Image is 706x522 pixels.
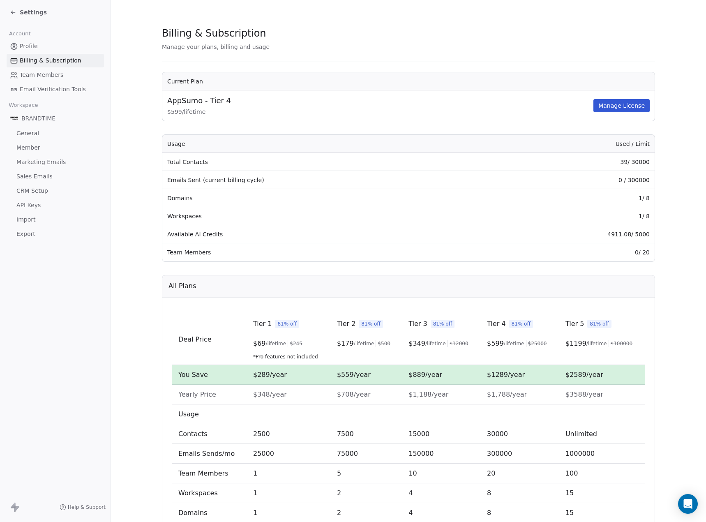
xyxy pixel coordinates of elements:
[7,54,104,67] a: Billing & Subscription
[487,489,491,497] span: 8
[487,339,504,349] span: $ 599
[178,335,212,343] span: Deal Price
[337,469,341,477] span: 5
[60,504,106,510] a: Help & Support
[178,371,208,379] span: You Save
[593,99,650,112] button: Manage License
[493,189,655,207] td: 1 / 8
[408,509,413,517] span: 4
[172,444,247,464] td: Emails Sends/mo
[20,85,86,94] span: Email Verification Tools
[16,187,48,195] span: CRM Setup
[493,243,655,261] td: 0 / 20
[565,319,584,329] span: Tier 5
[16,215,35,224] span: Import
[7,170,104,183] a: Sales Emails
[162,207,493,225] td: Workspaces
[7,68,104,82] a: Team Members
[162,44,270,50] span: Manage your plans, billing and usage
[172,464,247,483] td: Team Members
[565,509,574,517] span: 15
[586,340,607,347] span: /lifetime
[7,213,104,226] a: Import
[20,56,81,65] span: Billing & Subscription
[253,371,287,379] span: $289/year
[253,430,270,438] span: 2500
[253,353,324,360] span: *Pro features not included
[493,225,655,243] td: 4911.08 / 5000
[337,430,354,438] span: 7500
[337,509,341,517] span: 2
[253,339,266,349] span: $ 69
[528,340,547,347] span: $ 25000
[172,483,247,503] td: Workspaces
[565,430,597,438] span: Unlimited
[16,230,35,238] span: Export
[5,28,34,40] span: Account
[487,390,527,398] span: $1,788/year
[509,320,533,328] span: 81% off
[10,114,18,122] img: Kopie%20van%20LOGO%20BRNDTIME%20WIT%20PNG%20(1).png
[178,410,199,418] span: Usage
[565,489,574,497] span: 15
[587,320,611,328] span: 81% off
[172,424,247,444] td: Contacts
[7,155,104,169] a: Marketing Emails
[162,243,493,261] td: Team Members
[20,42,38,51] span: Profile
[493,135,655,153] th: Used / Limit
[565,371,603,379] span: $2589/year
[408,489,413,497] span: 4
[16,143,40,152] span: Member
[253,319,272,329] span: Tier 1
[337,371,371,379] span: $559/year
[487,509,491,517] span: 8
[266,340,286,347] span: /lifetime
[359,320,383,328] span: 81% off
[16,201,41,210] span: API Keys
[162,135,493,153] th: Usage
[253,489,257,497] span: 1
[565,339,586,349] span: $ 1199
[487,319,505,329] span: Tier 4
[162,189,493,207] td: Domains
[425,340,446,347] span: /lifetime
[253,450,274,457] span: 25000
[162,225,493,243] td: Available AI Credits
[21,114,55,122] span: BRANDTIME
[487,371,525,379] span: $1289/year
[493,171,655,189] td: 0 / 300000
[7,184,104,198] a: CRM Setup
[68,504,106,510] span: Help & Support
[290,340,302,347] span: $ 245
[408,390,448,398] span: $1,188/year
[168,281,196,291] span: All Plans
[408,450,434,457] span: 150000
[337,390,371,398] span: $708/year
[178,390,216,398] span: Yearly Price
[408,339,425,349] span: $ 349
[7,83,104,96] a: Email Verification Tools
[5,99,42,111] span: Workspace
[16,129,39,138] span: General
[275,320,299,328] span: 81% off
[162,153,493,171] td: Total Contacts
[7,227,104,241] a: Export
[337,319,355,329] span: Tier 2
[253,390,287,398] span: $348/year
[487,469,495,477] span: 20
[253,469,257,477] span: 1
[493,153,655,171] td: 39 / 30000
[378,340,390,347] span: $ 500
[7,141,104,155] a: Member
[408,469,417,477] span: 10
[20,8,47,16] span: Settings
[565,450,595,457] span: 1000000
[431,320,455,328] span: 81% off
[7,39,104,53] a: Profile
[337,339,354,349] span: $ 179
[493,207,655,225] td: 1 / 8
[408,319,427,329] span: Tier 3
[450,340,468,347] span: $ 12000
[167,95,231,106] span: AppSumo - Tier 4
